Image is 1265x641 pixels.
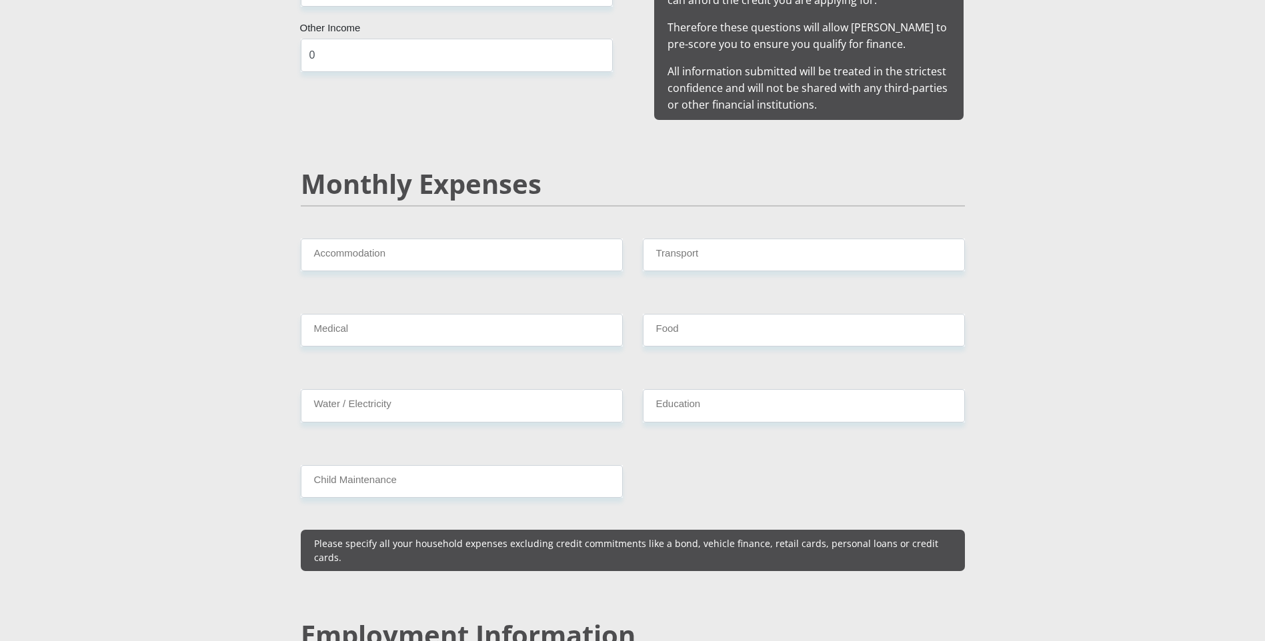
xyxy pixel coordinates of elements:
[301,239,623,271] input: Expenses - Accommodation
[314,536,952,564] p: Please specify all your household expenses excluding credit commitments like a bond, vehicle fina...
[301,389,623,422] input: Expenses - Water/Electricity
[643,389,965,422] input: Expenses - Education
[643,239,965,271] input: Expenses - Transport
[301,314,623,346] input: Expenses - Medical
[301,168,965,200] h2: Monthly Expenses
[643,314,965,346] input: Expenses - Food
[301,465,623,498] input: Expenses - Child Maintenance
[301,39,613,71] input: Other Income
